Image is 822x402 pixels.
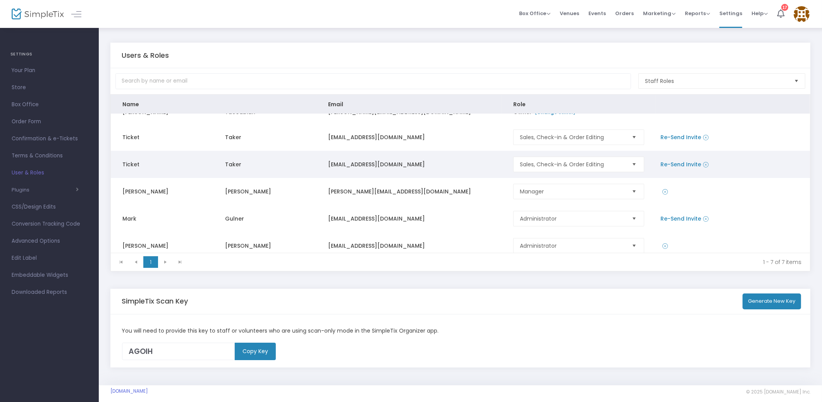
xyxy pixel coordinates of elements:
[12,219,87,229] span: Conversion Tracking Code
[520,133,625,141] span: Sales, Check-in & Order Editing
[122,297,188,305] h5: SimpleTix Scan Key
[316,178,502,205] td: [PERSON_NAME][EMAIL_ADDRESS][DOMAIN_NAME]
[519,10,550,17] span: Box Office
[629,184,640,199] button: Select
[10,47,88,62] h4: SETTINGS
[629,238,640,253] button: Select
[12,168,87,178] span: User & Roles
[316,95,502,114] th: Email
[12,66,87,76] span: Your Plan
[12,100,87,110] span: Box Office
[111,151,213,178] td: Ticket
[12,270,87,280] span: Embeddable Widgets
[751,10,768,17] span: Help
[143,256,158,268] span: Page 1
[629,211,640,226] button: Select
[111,178,213,205] td: [PERSON_NAME]
[560,3,579,23] span: Venues
[520,215,625,223] span: Administrator
[719,3,742,23] span: Settings
[12,117,87,127] span: Order Form
[513,108,578,116] span: Owner
[193,258,801,266] kendo-pager-info: 1 - 7 of 7 items
[643,10,676,17] span: Marketing
[12,83,87,93] span: Store
[111,95,213,114] th: Name
[588,3,606,23] span: Events
[685,10,710,17] span: Reports
[115,73,631,89] input: Search by name or email
[743,293,801,309] button: Generate New Key
[111,205,213,232] td: Mark
[316,151,502,178] td: [EMAIL_ADDRESS][DOMAIN_NAME]
[235,343,276,360] m-button: Copy Key
[122,51,169,60] h5: Users & Roles
[12,202,87,212] span: CSS/Design Edits
[12,134,87,144] span: Confirmation & e-Tickets
[12,151,87,161] span: Terms & Conditions
[645,77,788,85] span: Staff Roles
[502,95,656,114] th: Role
[213,178,316,205] td: [PERSON_NAME]
[118,327,803,335] div: You will need to provide this key to staff or volunteers who are using scan-only mode in the Simp...
[12,187,79,193] button: Plugins
[213,151,316,178] td: Taker
[615,3,634,23] span: Orders
[520,242,625,250] span: Administrator
[660,215,701,223] a: Re-Send Invite
[316,205,502,232] td: [EMAIL_ADDRESS][DOMAIN_NAME]
[629,157,640,172] button: Select
[746,389,810,395] span: © 2025 [DOMAIN_NAME] Inc.
[316,124,502,151] td: [EMAIL_ADDRESS][DOMAIN_NAME]
[12,287,87,297] span: Downloaded Reports
[213,124,316,151] td: Taker
[213,205,316,232] td: Gulner
[111,232,213,259] td: [PERSON_NAME]
[111,124,213,151] td: Ticket
[660,133,701,141] a: Re-Send Invite
[629,130,640,145] button: Select
[110,388,148,394] a: [DOMAIN_NAME]
[520,160,625,168] span: Sales, Check-in & Order Editing
[520,188,625,195] span: Manager
[111,95,810,252] div: Data table
[12,236,87,246] span: Advanced Options
[791,74,802,88] button: Select
[660,160,701,168] a: Re-Send Invite
[781,4,788,11] div: 17
[316,232,502,259] td: [EMAIL_ADDRESS][DOMAIN_NAME]
[213,232,316,259] td: [PERSON_NAME]
[12,253,87,263] span: Edit Label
